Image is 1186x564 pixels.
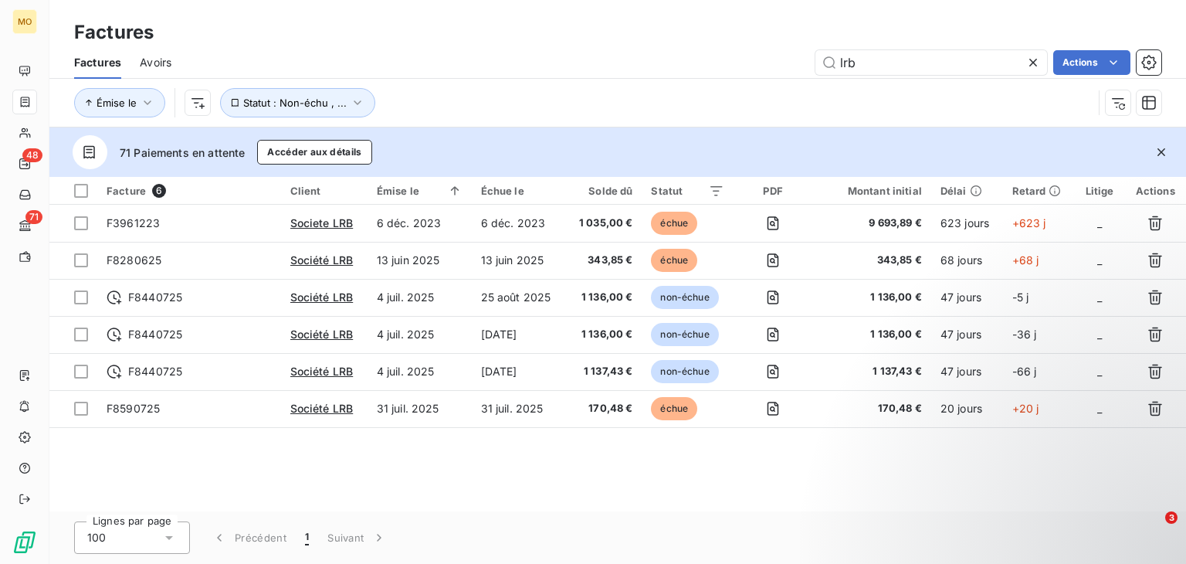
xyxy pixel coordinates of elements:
div: Émise le [377,185,463,197]
span: 100 [87,530,106,545]
td: 47 jours [931,279,1003,316]
div: PDF [743,185,804,197]
span: F8590725 [107,402,160,415]
td: [DATE] [472,316,566,353]
span: F8280625 [107,253,161,267]
span: F8440725 [128,327,182,342]
div: Échue le [481,185,557,197]
span: 71 [25,210,42,224]
td: 4 juil. 2025 [368,279,472,316]
span: 1 137,43 € [574,364,632,379]
div: MO [12,9,37,34]
div: Délai [940,185,994,197]
td: 4 juil. 2025 [368,353,472,390]
input: Rechercher [815,50,1047,75]
img: Logo LeanPay [12,530,37,555]
span: +68 j [1012,253,1039,267]
span: _ [1097,402,1102,415]
span: 1 136,00 € [574,327,632,342]
div: Retard [1012,185,1066,197]
span: -66 j [1012,365,1037,378]
span: Société LRB [290,365,354,378]
span: +623 j [1012,216,1046,229]
span: _ [1097,290,1102,304]
span: 71 Paiements en attente [120,144,245,161]
span: _ [1097,365,1102,378]
span: F8440725 [128,290,182,305]
div: Statut [651,185,723,197]
span: Societe LRB [290,216,354,229]
iframe: Intercom notifications message [877,414,1186,522]
div: Montant initial [822,185,922,197]
span: Société LRB [290,290,354,304]
span: Société LRB [290,402,354,415]
span: échue [651,212,697,235]
td: 68 jours [931,242,1003,279]
td: 4 juil. 2025 [368,316,472,353]
button: Statut : Non-échu , ... [220,88,375,117]
button: Actions [1053,50,1130,75]
span: Société LRB [290,253,354,267]
span: Statut : Non-échu , ... [243,97,347,109]
span: 1 035,00 € [574,216,632,231]
span: _ [1097,216,1102,229]
span: F8440725 [128,364,182,379]
span: non-échue [651,286,718,309]
span: 1 [305,530,309,545]
button: 1 [296,522,318,554]
span: échue [651,249,697,272]
span: 170,48 € [574,401,632,416]
td: 20 jours [931,390,1003,427]
span: +20 j [1012,402,1039,415]
span: non-échue [651,323,718,346]
span: Factures [74,55,121,70]
span: 1 137,43 € [822,364,922,379]
button: Émise le [74,88,165,117]
span: Société LRB [290,328,354,341]
span: -36 j [1012,328,1037,341]
button: Accéder aux détails [257,140,371,165]
td: [DATE] [472,353,566,390]
span: 9 693,89 € [822,216,922,231]
span: 343,85 € [574,253,632,268]
td: 25 août 2025 [472,279,566,316]
span: -5 j [1012,290,1029,304]
span: F3961223 [107,216,160,229]
h3: Factures [74,19,154,46]
td: 6 déc. 2023 [472,205,566,242]
td: 13 juin 2025 [368,242,472,279]
span: échue [651,397,697,420]
span: 170,48 € [822,401,922,416]
div: Client [290,185,358,197]
div: Litige [1084,185,1116,197]
td: 13 juin 2025 [472,242,566,279]
span: 6 [152,184,166,198]
div: Solde dû [574,185,632,197]
button: Suivant [318,522,396,554]
span: 343,85 € [822,253,922,268]
span: 1 136,00 € [822,290,922,305]
a: 48 [12,151,36,176]
span: Facture [107,185,146,197]
td: 47 jours [931,316,1003,353]
span: 3 [1165,511,1178,524]
span: _ [1097,328,1102,341]
td: 31 juil. 2025 [368,390,472,427]
span: non-échue [651,360,718,383]
div: Actions [1133,185,1177,197]
iframe: Intercom live chat [1133,511,1171,549]
span: Avoirs [140,55,171,70]
button: Précédent [202,522,296,554]
span: 1 136,00 € [574,290,632,305]
span: 1 136,00 € [822,327,922,342]
a: 71 [12,213,36,238]
td: 47 jours [931,353,1003,390]
td: 6 déc. 2023 [368,205,472,242]
span: Émise le [97,97,137,109]
span: 48 [22,148,42,162]
span: _ [1097,253,1102,267]
td: 31 juil. 2025 [472,390,566,427]
td: 623 jours [931,205,1003,242]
